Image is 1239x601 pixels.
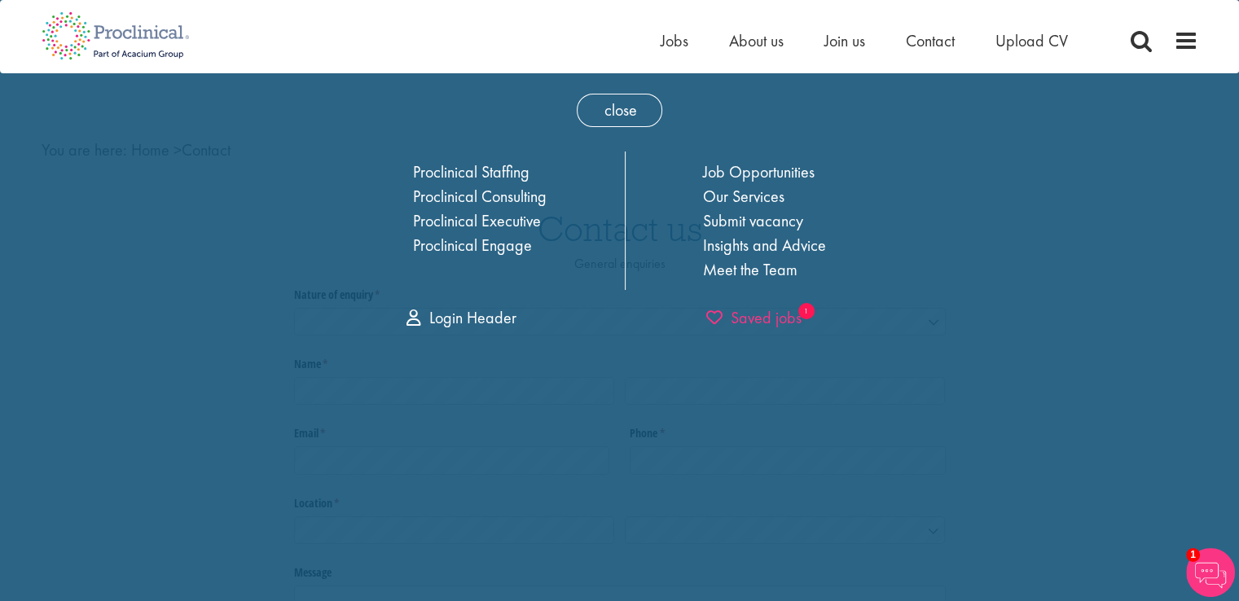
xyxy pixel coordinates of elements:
[703,235,826,256] a: Insights and Advice
[577,94,662,127] span: close
[413,210,541,231] a: Proclinical Executive
[1186,548,1200,562] span: 1
[995,30,1068,51] a: Upload CV
[706,307,802,328] span: Saved jobs
[1186,548,1235,597] img: Chatbot
[824,30,865,51] a: Join us
[703,161,815,182] a: Job Opportunities
[729,30,784,51] a: About us
[798,303,815,319] sub: 1
[703,210,803,231] a: Submit vacancy
[703,259,797,280] a: Meet the Team
[413,186,547,207] a: Proclinical Consulting
[906,30,955,51] a: Contact
[406,307,516,328] a: Login Header
[703,186,784,207] a: Our Services
[661,30,688,51] a: Jobs
[413,235,532,256] a: Proclinical Engage
[413,161,529,182] a: Proclinical Staffing
[706,306,802,330] a: trigger for shortlist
